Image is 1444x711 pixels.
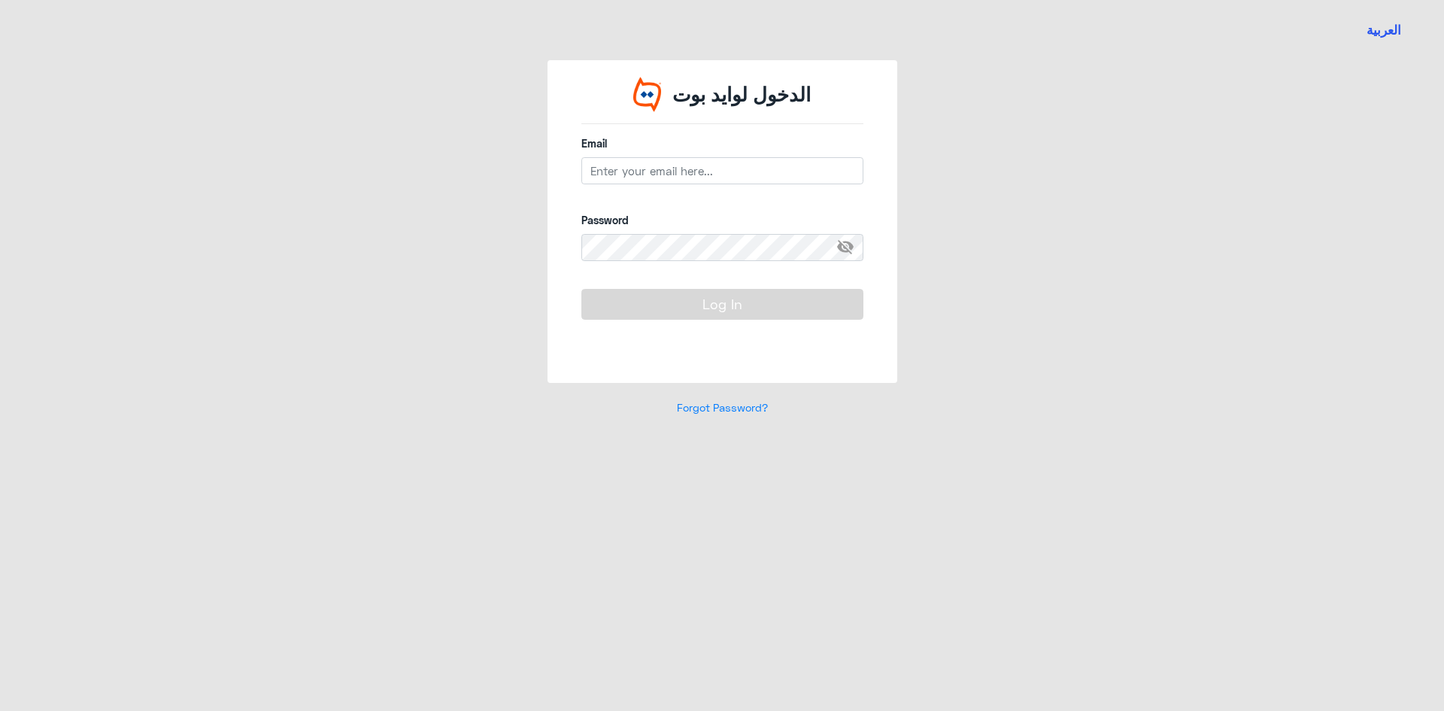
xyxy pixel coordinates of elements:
[677,401,768,414] a: Forgot Password?
[633,77,662,112] img: Widebot Logo
[581,212,863,228] label: Password
[581,135,863,151] label: Email
[581,289,863,319] button: Log In
[672,81,811,109] p: الدخول لوايد بوت
[581,157,863,184] input: Enter your email here...
[1367,21,1401,40] button: العربية
[1358,11,1410,49] a: تغيير اللغة
[836,234,863,261] span: visibility_off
